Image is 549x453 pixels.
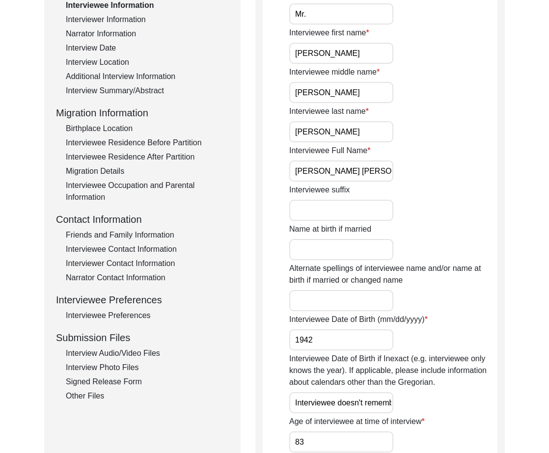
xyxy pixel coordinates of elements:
[66,123,229,134] div: Birthplace Location
[56,106,229,120] div: Migration Information
[66,243,229,255] div: Interviewee Contact Information
[289,223,371,235] label: Name at birth if married
[66,258,229,269] div: Interviewer Contact Information
[66,272,229,284] div: Narrator Contact Information
[56,293,229,307] div: Interviewee Preferences
[289,27,369,39] label: Interviewee first name
[66,390,229,402] div: Other Files
[289,263,497,286] label: Alternate spellings of interviewee name and/or name at birth if married or changed name
[66,347,229,359] div: Interview Audio/Video Files
[66,56,229,68] div: Interview Location
[66,28,229,40] div: Narrator Information
[289,66,380,78] label: Interviewee middle name
[289,353,497,388] label: Interviewee Date of Birth if Inexact (e.g. interviewee only knows the year). If applicable, pleas...
[289,145,370,157] label: Interviewee Full Name
[289,416,425,427] label: Age of interviewee at time of interview
[66,376,229,388] div: Signed Release Form
[66,137,229,149] div: Interviewee Residence Before Partition
[66,310,229,321] div: Interviewee Preferences
[66,71,229,82] div: Additional Interview Information
[56,330,229,345] div: Submission Files
[66,151,229,163] div: Interviewee Residence After Partition
[289,106,369,117] label: Interviewee last name
[66,362,229,373] div: Interview Photo Files
[56,212,229,227] div: Contact Information
[66,180,229,203] div: Interviewee Occupation and Parental Information
[66,229,229,241] div: Friends and Family Information
[289,314,428,325] label: Interviewee Date of Birth (mm/dd/yyyy)
[66,165,229,177] div: Migration Details
[66,14,229,26] div: Interviewer Information
[66,42,229,54] div: Interview Date
[66,85,229,97] div: Interview Summary/Abstract
[289,184,350,196] label: Interviewee suffix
